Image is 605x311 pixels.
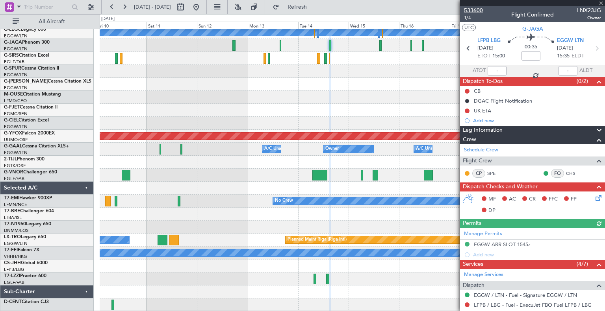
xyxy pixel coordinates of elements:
a: G-FJETCessna Citation II [4,105,58,110]
span: M-OUSE [4,92,23,97]
a: EGLF/FAB [4,176,24,182]
span: G-CIEL [4,118,19,123]
span: Owner [577,15,601,21]
span: G-GAAL [4,144,22,149]
div: Sun 12 [197,22,247,29]
span: G-FJET [4,105,20,110]
span: CR [529,195,536,203]
span: T7-FFI [4,248,18,252]
div: CB [474,88,481,94]
button: Refresh [269,1,316,13]
span: Leg Information [463,126,503,135]
a: D-CENTCitation CJ3 [4,300,49,304]
input: Trip Number [24,1,69,13]
span: T7-EMI [4,196,19,201]
span: LNX23JG [577,6,601,15]
a: EGGW/LTN [4,72,28,78]
a: G-SPURCessna Citation II [4,66,59,71]
a: EGGW/LTN [4,241,28,247]
a: EGGW / LTN - Fuel - Signature EGGW / LTN [474,292,577,298]
span: Dispatch To-Dos [463,77,503,86]
span: 15:00 [492,52,505,60]
span: G-JAGA [522,25,543,33]
span: Dispatch Checks and Weather [463,182,538,191]
span: G-VNOR [4,170,23,175]
span: G-SPUR [4,66,21,71]
span: FP [571,195,577,203]
a: SPE [487,170,505,177]
a: EGGW/LTN [4,33,28,39]
span: D-CENT [4,300,22,304]
a: T7-BREChallenger 604 [4,209,54,213]
div: Owner [325,143,339,155]
a: EGLF/FAB [4,59,24,65]
span: MF [488,195,496,203]
div: Sat 11 [147,22,197,29]
a: EGMC/SEN [4,111,28,117]
a: LX-TROLegacy 650 [4,235,46,239]
button: All Aircraft [9,15,85,28]
span: Dispatch [463,281,484,290]
span: FFC [549,195,558,203]
a: G-[PERSON_NAME]Cessna Citation XLS [4,79,91,84]
a: 2-TIJLPhenom 300 [4,157,45,162]
a: T7-EMIHawker 900XP [4,196,52,201]
span: AC [509,195,516,203]
div: Fri 10 [96,22,147,29]
span: ELDT [572,52,584,60]
span: G-SIRS [4,53,19,58]
span: EGGW LTN [557,37,584,45]
a: G-VNORChallenger 650 [4,170,57,175]
span: G-YFOX [4,131,22,136]
a: EGTK/OXF [4,163,26,169]
span: All Aircraft [20,19,83,24]
a: G-GAALCessna Citation XLS+ [4,144,69,149]
span: (4/7) [577,260,588,268]
a: LFMN/NCE [4,202,27,208]
div: Wed 15 [349,22,399,29]
span: ALDT [579,67,592,75]
a: EGGW/LTN [4,150,28,156]
span: LFPB LBG [477,37,501,45]
a: G-YFOXFalcon 2000EX [4,131,55,136]
div: Mon 13 [248,22,298,29]
div: Thu 16 [399,22,449,29]
a: G-JAGAPhenom 300 [4,40,50,45]
span: [DATE] [477,44,494,52]
span: ETOT [477,52,490,60]
span: Services [463,260,483,269]
div: [DATE] [101,16,115,22]
a: T7-LZZIPraetor 600 [4,274,46,278]
div: No Crew [275,195,293,207]
a: M-OUSECitation Mustang [4,92,61,97]
div: Flight Confirmed [511,11,554,19]
span: T7-LZZI [4,274,20,278]
a: VHHH/HKG [4,254,27,259]
span: T7-N1960 [4,222,26,226]
span: G-JAGA [4,40,22,45]
span: 2-TIJL [4,157,17,162]
span: G-[PERSON_NAME] [4,79,48,84]
div: Fri 17 [450,22,500,29]
div: DGAC Flight Notification [474,98,532,104]
a: LFMD/CEQ [4,98,27,104]
span: 533600 [464,6,483,15]
span: [DATE] [557,44,573,52]
a: CS-JHHGlobal 6000 [4,261,48,265]
span: G-LEGC [4,27,21,32]
a: LFPB/LBG [4,267,24,272]
div: Planned Maint Riga (Riga Intl) [288,234,347,246]
div: CP [472,169,485,178]
span: 00:35 [525,43,537,51]
span: Flight Crew [463,156,492,166]
div: A/C Unavailable [416,143,449,155]
a: EGGW/LTN [4,46,28,52]
span: DP [488,207,496,215]
div: UK ETA [474,107,491,114]
div: Add new [473,117,601,124]
span: (0/2) [577,77,588,85]
a: LTBA/ISL [4,215,22,221]
span: Refresh [281,4,314,10]
span: Crew [463,135,476,144]
a: G-SIRSCitation Excel [4,53,49,58]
